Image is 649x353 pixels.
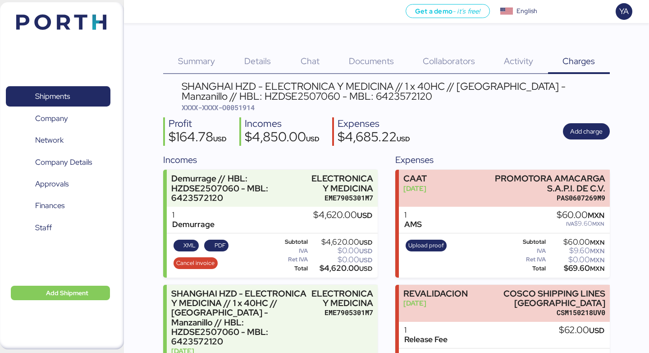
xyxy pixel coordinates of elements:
span: USD [359,247,372,255]
div: Demurrage // HBL: HZDSE2507060 - MBL: 6423572120 [171,174,303,202]
div: Incomes [163,153,377,167]
span: Company Details [35,156,92,169]
span: Collaborators [423,55,475,67]
div: Subtotal [507,239,546,245]
div: EME7905301M7 [311,308,373,317]
button: Menu [129,4,145,19]
span: Approvals [35,177,69,190]
div: 1 [404,210,422,220]
div: Demurrage [172,220,215,229]
span: Documents [349,55,394,67]
span: IVA [566,220,574,228]
div: SHANGHAI HZD - ELECTRONICA Y MEDICINA // 1 x 40HC // [GEOGRAPHIC_DATA] - Manzanillo // HBL: HZDSE... [182,81,610,102]
span: Upload proof [408,241,444,251]
div: $4,850.00 [245,130,320,146]
div: $4,620.00 [310,239,372,246]
a: Network [6,130,110,151]
span: Chat [301,55,320,67]
span: USD [589,325,604,335]
div: $4,685.22 [338,130,410,146]
div: IVA [275,248,308,254]
div: $62.00 [559,325,604,335]
button: Upload proof [406,240,447,251]
div: Expenses [395,153,609,167]
span: Cancel invoice [176,258,215,268]
div: $9.60 [557,220,604,227]
div: CAAT [403,174,427,183]
div: Incomes [245,117,320,130]
span: USD [359,256,372,264]
div: [DATE] [403,184,427,193]
span: Network [35,134,64,147]
span: USD [306,135,320,143]
span: USD [357,210,372,220]
span: Activity [504,55,533,67]
span: Details [244,55,271,67]
div: $69.60 [548,265,604,272]
div: EME7905301M7 [307,193,373,203]
div: PROMOTORA AMACARGA S.A.P.I. DE C.V. [484,174,605,193]
span: Add charge [570,126,603,137]
div: [DATE] [403,298,468,308]
span: Shipments [35,90,70,103]
div: COSCO SHIPPING LINES [GEOGRAPHIC_DATA] [484,289,605,308]
span: XML [183,241,196,251]
span: Finances [35,199,64,212]
div: Ret IVA [507,256,546,263]
a: Company [6,108,110,129]
a: Shipments [6,86,110,107]
div: Release Fee [404,335,448,344]
div: $60.00 [548,239,604,246]
span: Add Shipment [46,288,88,298]
div: REVALIDACION [403,289,468,298]
div: PAS0607269M9 [484,193,605,203]
span: USD [359,238,372,246]
span: XXXX-XXXX-O0051914 [182,103,255,112]
span: MXN [590,256,604,264]
div: $164.78 [169,130,227,146]
a: Finances [6,195,110,216]
div: $4,620.00 [310,265,372,272]
span: Summary [178,55,215,67]
div: IVA [507,248,546,254]
span: Company [35,112,68,125]
div: Subtotal [275,239,308,245]
span: USD [397,135,410,143]
span: USD [359,265,372,273]
div: $0.00 [548,256,604,263]
span: MXN [588,210,604,220]
div: ELECTRONICA Y MEDICINA [307,174,373,193]
a: Approvals [6,174,110,195]
span: YA [619,5,629,17]
div: Total [507,265,546,272]
span: MXN [592,220,604,228]
div: 1 [172,210,215,220]
div: $9.60 [548,247,604,254]
div: Expenses [338,117,410,130]
div: ELECTRONICA Y MEDICINA [311,289,373,308]
div: English [516,6,537,16]
div: Ret IVA [275,256,308,263]
div: $60.00 [557,210,604,220]
div: 1 [404,325,448,335]
span: Charges [562,55,595,67]
button: Add Shipment [11,286,110,300]
div: SHANGHAI HZD - ELECTRONICA Y MEDICINA // 1 x 40HC // [GEOGRAPHIC_DATA] - Manzanillo // HBL: HZDSE... [171,289,307,346]
div: $0.00 [310,247,372,254]
a: Company Details [6,152,110,172]
span: MXN [590,265,604,273]
div: CSM150218UV0 [484,308,605,317]
a: Staff [6,218,110,238]
div: Total [275,265,308,272]
div: AMS [404,220,422,229]
span: MXN [590,238,604,246]
span: USD [213,135,227,143]
button: Cancel invoice [174,257,218,269]
div: $0.00 [310,256,372,263]
span: Staff [35,221,52,234]
button: PDF [204,240,229,251]
button: XML [174,240,199,251]
span: PDF [215,241,226,251]
div: $4,620.00 [313,210,372,220]
div: Profit [169,117,227,130]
